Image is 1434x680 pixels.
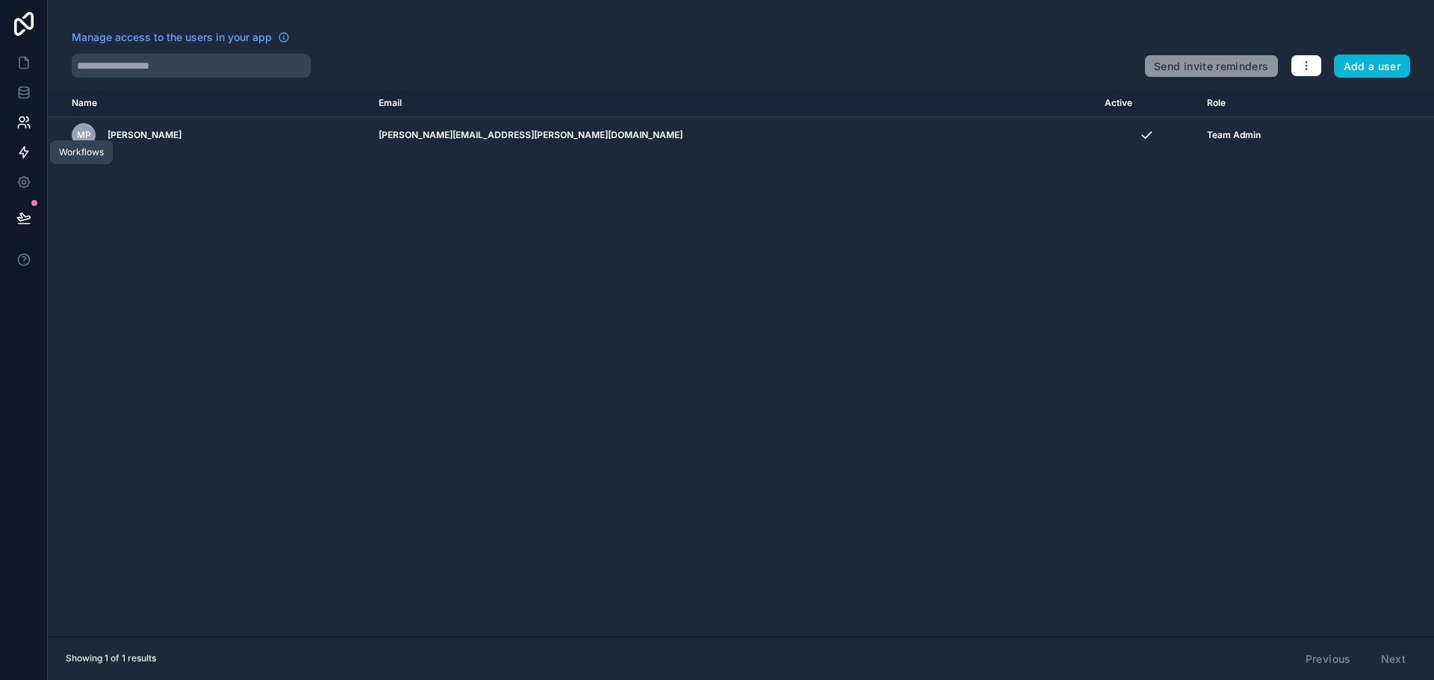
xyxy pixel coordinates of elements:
[1096,90,1199,117] th: Active
[108,129,181,141] span: [PERSON_NAME]
[48,90,1434,637] div: scrollable content
[48,90,370,117] th: Name
[370,117,1096,154] td: [PERSON_NAME][EMAIL_ADDRESS][PERSON_NAME][DOMAIN_NAME]
[72,30,290,45] a: Manage access to the users in your app
[72,30,272,45] span: Manage access to the users in your app
[370,90,1096,117] th: Email
[59,146,104,158] div: Workflows
[77,129,91,141] span: MP
[66,652,156,664] span: Showing 1 of 1 results
[1207,129,1261,141] span: Team Admin
[1198,90,1359,117] th: Role
[1334,54,1411,78] button: Add a user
